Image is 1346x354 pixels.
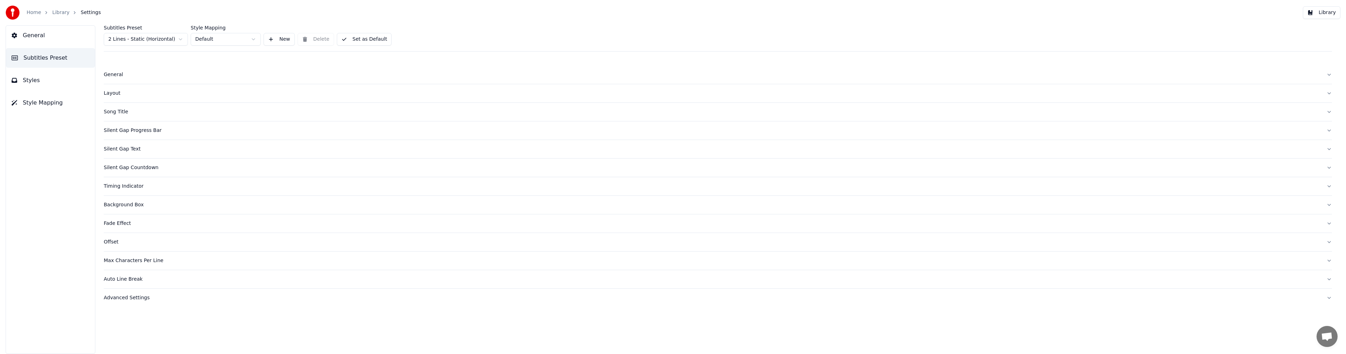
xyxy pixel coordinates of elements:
div: Fade Effect [104,220,1321,227]
div: Offset [104,239,1321,246]
div: Advanced Settings [104,294,1321,301]
button: Silent Gap Text [104,140,1332,158]
img: youka [6,6,20,20]
button: Offset [104,233,1332,251]
button: Set as Default [337,33,392,46]
span: General [23,31,45,40]
button: General [6,26,95,45]
div: General [104,71,1321,78]
span: Style Mapping [23,99,63,107]
div: Silent Gap Countdown [104,164,1321,171]
button: Background Box [104,196,1332,214]
span: Settings [81,9,101,16]
button: Styles [6,71,95,90]
a: Open chat [1317,326,1338,347]
button: Layout [104,84,1332,102]
button: Advanced Settings [104,289,1332,307]
button: Silent Gap Countdown [104,159,1332,177]
div: Timing Indicator [104,183,1321,190]
a: Home [27,9,41,16]
button: Library [1303,6,1340,19]
nav: breadcrumb [27,9,101,16]
div: Max Characters Per Line [104,257,1321,264]
span: Subtitles Preset [23,54,67,62]
button: Fade Effect [104,214,1332,233]
button: General [104,66,1332,84]
span: Styles [23,76,40,85]
a: Library [52,9,69,16]
button: Silent Gap Progress Bar [104,121,1332,140]
button: Timing Indicator [104,177,1332,195]
label: Style Mapping [191,25,261,30]
div: Silent Gap Text [104,146,1321,153]
div: Silent Gap Progress Bar [104,127,1321,134]
div: Auto Line Break [104,276,1321,283]
div: Song Title [104,108,1321,115]
button: Song Title [104,103,1332,121]
button: Subtitles Preset [6,48,95,68]
div: Background Box [104,201,1321,208]
button: Auto Line Break [104,270,1332,288]
button: New [264,33,295,46]
button: Max Characters Per Line [104,252,1332,270]
button: Style Mapping [6,93,95,113]
label: Subtitles Preset [104,25,188,30]
div: Layout [104,90,1321,97]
